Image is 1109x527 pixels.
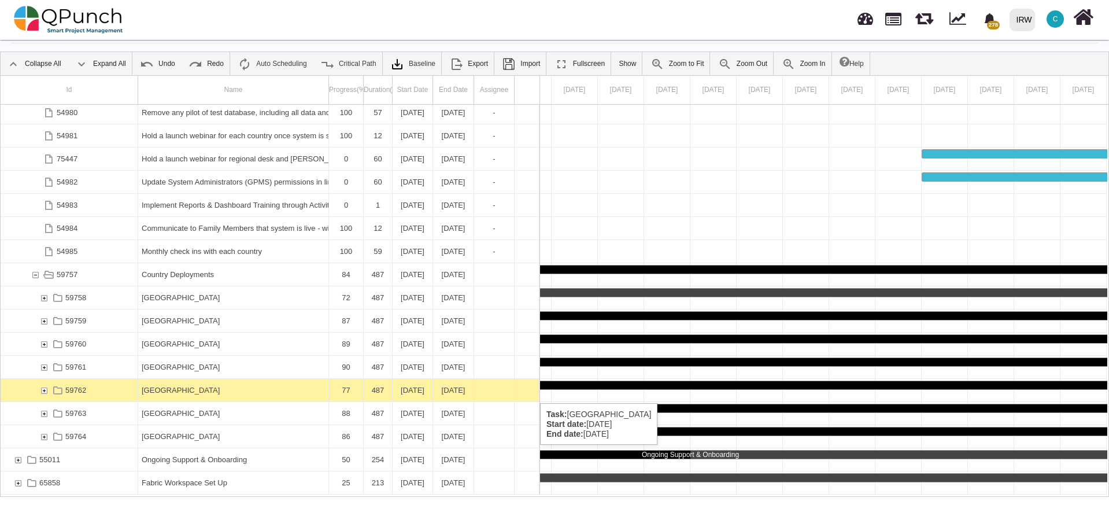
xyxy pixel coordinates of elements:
[57,217,77,239] div: 54984
[364,194,393,216] div: 1
[1,124,539,148] div: Task: Hold a launch webinar for each country once system is set up and ready for ongoing use Star...
[834,52,870,75] a: Help
[1016,10,1032,30] div: IRW
[645,52,710,75] a: Zoom to Fit
[138,402,329,425] div: Philippines
[393,356,433,378] div: 01-09-2024
[979,9,1000,30] div: Notification
[1,148,138,170] div: 75447
[1,333,539,356] div: Task: Indonesia Start date: 01-09-2024 End date: 31-12-2025
[1,101,138,124] div: 54980
[396,309,429,332] div: [DATE]
[1004,1,1040,39] a: IRW
[329,356,364,378] div: 90
[364,286,393,309] div: 487
[433,425,474,448] div: 31-12-2025
[65,333,86,355] div: 59760
[875,76,922,104] div: 31 Aug 2025
[783,76,829,104] div: 29 Aug 2025
[367,356,389,378] div: 487
[315,52,382,75] a: Critical Path
[549,52,611,75] a: Fullscreen
[437,171,470,193] div: [DATE]
[1,402,138,425] div: 59763
[364,333,393,355] div: 487
[364,124,393,147] div: 12
[57,124,77,147] div: 54981
[1,76,138,104] div: Id
[138,286,329,309] div: Afghanistan
[138,171,329,193] div: Update System Administrators (GPMS) permissions in line with role matrices - once ready to go live
[433,101,474,124] div: 06-01-2025
[857,7,873,24] span: Dashboard
[138,217,329,239] div: Communicate to Family Members that system is live - with all the caveats as needed etc
[138,425,329,448] div: Sri Lanka
[364,76,393,104] div: Duration(d)
[433,448,474,471] div: 31-12-2025
[437,309,470,332] div: [DATE]
[437,124,470,147] div: [DATE]
[138,448,329,471] div: Ongoing Support & Onboarding
[1,263,539,286] div: Task: Country Deployments Start date: 01-09-2024 End date: 31-12-2025
[737,76,783,104] div: 28 Aug 2025
[984,13,996,25] svg: bell fill
[329,194,364,216] div: 0
[57,194,77,216] div: 54983
[364,471,393,494] div: 213
[1014,76,1060,104] div: 03 Sep 2025
[1,425,138,448] div: 59764
[1,448,539,471] div: Task: Ongoing Support & Onboarding Start date: 22-04-2025 End date: 31-12-2025
[1,217,539,240] div: Task: Communicate to Family Members that system is live - with all the caveats as needed etc Star...
[437,425,470,448] div: [DATE]
[367,148,389,170] div: 60
[138,76,329,104] div: Name
[393,402,433,425] div: 01-09-2024
[332,194,360,216] div: 0
[140,57,154,71] img: ic_undo_24.4502e76.png
[396,379,429,401] div: [DATE]
[364,356,393,378] div: 487
[367,402,389,425] div: 487
[546,429,583,438] b: End date:
[474,240,515,263] div: -
[1,240,539,263] div: Task: Monthly check ins with each country Start date: 01-12-2024 End date: 28-01-2025
[598,76,644,104] div: 25 Aug 2025
[39,448,60,471] div: 55011
[332,425,360,448] div: 86
[142,171,325,193] div: Update System Administrators (GPMS) permissions in line with role matrices - once ready to go live
[332,263,360,286] div: 84
[329,240,364,263] div: 100
[65,379,86,401] div: 59762
[367,309,389,332] div: 487
[1,471,539,495] div: Task: Fabric Workspace Set Up Start date: 01-04-2025 End date: 30-10-2025
[393,286,433,309] div: 01-09-2024
[364,171,393,193] div: 60
[478,217,511,239] div: -
[367,286,389,309] div: 487
[1,171,138,193] div: 54982
[329,124,364,147] div: 100
[367,448,389,471] div: 254
[364,148,393,170] div: 60
[329,471,364,494] div: 25
[138,471,329,494] div: Fabric Workspace Set Up
[138,333,329,355] div: Indonesia
[364,240,393,263] div: 59
[138,379,329,401] div: Pakistan
[367,124,389,147] div: 12
[782,57,796,71] img: ic_zoom_in.48fceee.png
[188,57,202,71] img: ic_redo_24.f94b082.png
[1,402,539,425] div: Task: Philippines Start date: 01-09-2024 End date: 31-12-2025
[138,263,329,286] div: Country Deployments
[367,263,389,286] div: 487
[142,101,325,124] div: Remove any pilot of test database, including all data and users etc
[829,76,875,104] div: 30 Aug 2025
[396,124,429,147] div: [DATE]
[329,286,364,309] div: 72
[474,148,515,170] div: -
[1,448,138,471] div: 55011
[396,286,429,309] div: [DATE]
[367,217,389,239] div: 12
[332,471,360,494] div: 25
[1,148,539,171] div: Task: Hold a launch webinar for regional desk and HoR colleagues Start date: 01-09-2025 End date:...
